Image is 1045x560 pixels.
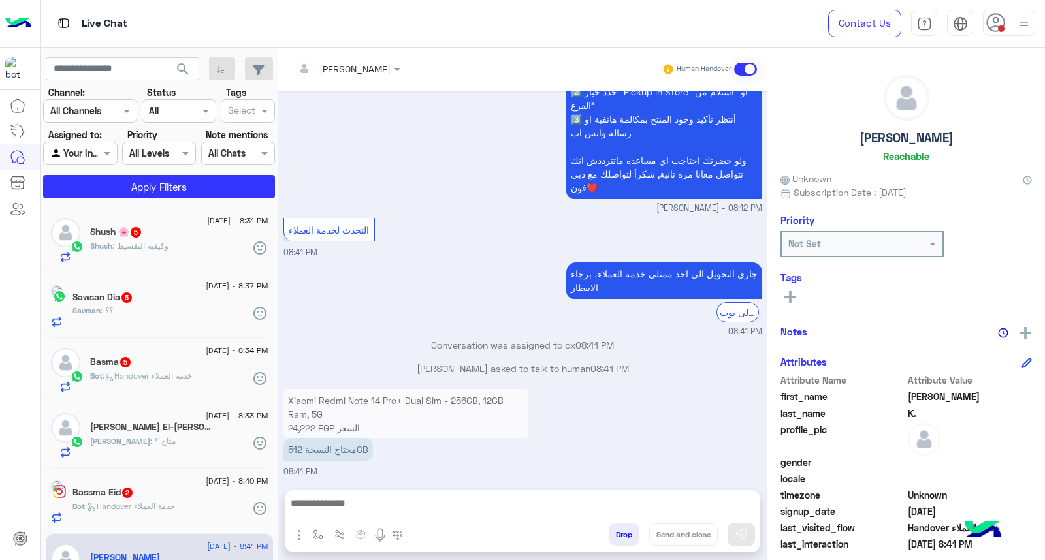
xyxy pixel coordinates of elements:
p: Live Chat [82,15,127,33]
img: send message [735,528,748,541]
img: select flow [313,529,323,540]
span: 5 [121,292,132,303]
h5: [PERSON_NAME] [860,131,954,146]
label: Assigned to: [48,128,102,142]
span: search [175,61,191,77]
button: create order [351,523,372,545]
span: signup_date [780,505,905,518]
span: Bot [90,371,103,381]
img: picture [51,285,63,297]
h5: Bassma Eid [72,487,134,498]
span: 08:41 PM [728,326,762,338]
img: tab [917,16,932,31]
h6: Attributes [780,356,827,367]
span: gender [780,456,905,469]
span: Handover خدمة العملاء [908,521,1033,535]
div: Select [226,103,255,120]
img: defaultAdmin.png [51,413,80,443]
button: Drop [609,523,639,546]
span: 2025-08-18T15:50:17.977Z [908,505,1033,518]
span: [DATE] - 8:33 PM [206,410,268,422]
span: [DATE] - 8:37 PM [206,280,268,292]
img: WhatsApp [71,240,84,253]
span: 08:41 PM [590,363,629,374]
span: ؟؟ [101,305,113,315]
span: Ahmed [908,390,1033,403]
span: last_interaction [780,537,905,551]
img: defaultAdmin.png [908,423,940,456]
span: 5 [131,227,141,238]
span: : Handover خدمة العملاء [85,501,174,511]
label: Status [147,86,176,99]
img: 1403182699927242 [5,57,29,80]
span: null [908,472,1033,486]
span: null [908,456,1033,469]
img: WhatsApp [71,435,84,448]
h6: Notes [780,326,807,337]
span: 5 [120,357,131,367]
img: tab [56,15,72,31]
div: الرجوع الى بوت [716,302,759,322]
button: Send and close [649,523,718,546]
span: 2025-08-19T17:41:56.992Z [908,537,1033,551]
img: WhatsApp [71,370,84,383]
span: first_name [780,390,905,403]
span: متاح ؟ [150,436,176,446]
p: 19/8/2025, 8:41 PM [566,262,762,299]
span: Attribute Value [908,373,1033,387]
h6: Tags [780,272,1032,283]
span: K. [908,407,1033,420]
small: Human Handover [677,64,731,74]
span: : Handover خدمة العملاء [103,371,192,381]
img: WhatsApp [53,290,66,303]
label: Note mentions [206,128,268,142]
p: 19/8/2025, 8:41 PM [283,389,528,467]
img: defaultAdmin.png [884,76,929,120]
img: create order [356,529,366,540]
img: tab [953,16,968,31]
span: [PERSON_NAME] - 08:12 PM [656,202,762,215]
span: Bot [72,501,85,511]
span: Attribute Name [780,373,905,387]
img: add [1020,327,1031,339]
label: Priority [127,128,157,142]
span: 08:41 PM [283,247,317,257]
h6: Priority [780,214,814,226]
img: Trigger scenario [334,529,345,540]
button: search [167,57,199,86]
span: التحدث لخدمة العملاء [289,225,369,236]
label: Channel: [48,86,85,99]
span: [DATE] - 8:40 PM [206,475,268,487]
button: Apply Filters [43,175,275,198]
a: Contact Us [828,10,901,37]
p: Conversation was assigned to cx [283,338,762,352]
span: 08:41 PM [283,467,317,476]
span: 08:41 PM [575,339,614,350]
h5: Basma [90,356,132,367]
img: send voice note [372,527,388,543]
button: Trigger scenario [329,523,351,545]
span: Unknown [780,172,831,185]
h6: Reachable [883,150,929,162]
span: profile_pic [780,423,905,453]
span: locale [780,472,905,486]
img: defaultAdmin.png [51,218,80,247]
h5: Sawsan Dia [72,292,133,303]
img: Logo [5,10,31,37]
span: timezone [780,488,905,502]
span: last_name [780,407,905,420]
img: make a call [393,530,403,540]
span: 2 [122,488,133,498]
h5: Ahmed El-Sayed [90,422,215,433]
p: [PERSON_NAME] asked to talk to human [283,362,762,375]
span: [DATE] - 8:41 PM [207,540,268,552]
label: Tags [226,86,246,99]
h5: Shush 🌸 [90,226,142,238]
img: send attachment [291,527,307,543]
span: [DATE] - 8:31 PM [207,215,268,226]
button: select flow [308,523,329,545]
span: Subscription Date : [DATE] [794,185,907,199]
span: وكيفية التقسيط [112,241,169,251]
img: hulul-logo.png [960,508,1006,553]
span: Shush [90,241,112,251]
